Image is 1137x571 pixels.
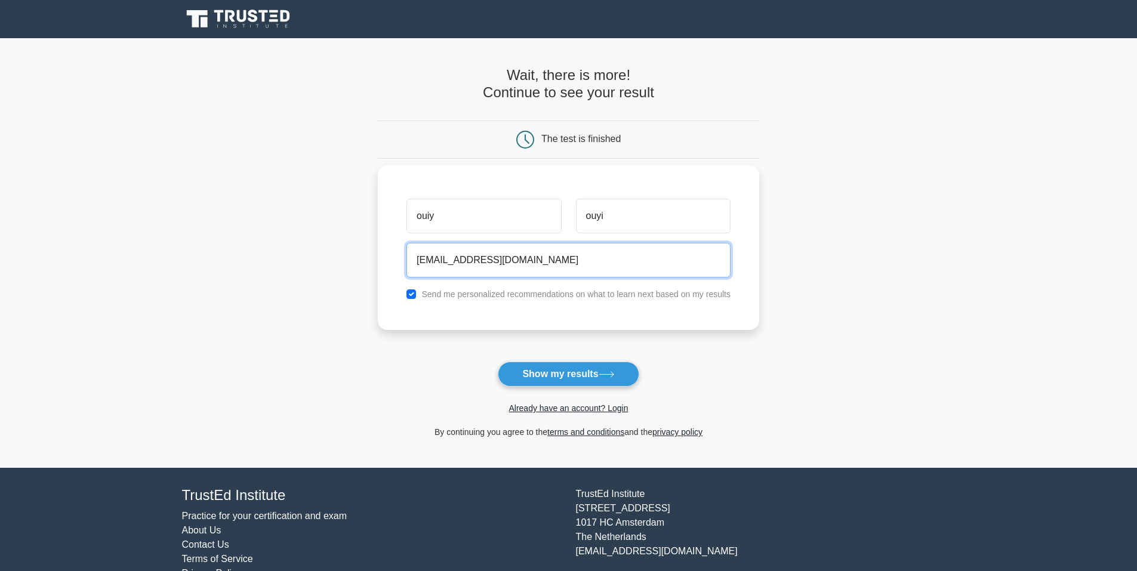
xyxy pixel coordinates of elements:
[182,525,221,535] a: About Us
[498,362,639,387] button: Show my results
[371,425,766,439] div: By continuing you agree to the and the
[182,487,562,504] h4: TrustEd Institute
[652,427,702,437] a: privacy policy
[541,134,621,144] div: The test is finished
[182,554,253,564] a: Terms of Service
[406,243,731,277] input: Email
[509,403,628,413] a: Already have an account? Login
[182,539,229,550] a: Contact Us
[182,511,347,521] a: Practice for your certification and exam
[547,427,624,437] a: terms and conditions
[406,199,561,233] input: First name
[421,289,731,299] label: Send me personalized recommendations on what to learn next based on my results
[576,199,731,233] input: Last name
[378,67,759,101] h4: Wait, there is more! Continue to see your result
